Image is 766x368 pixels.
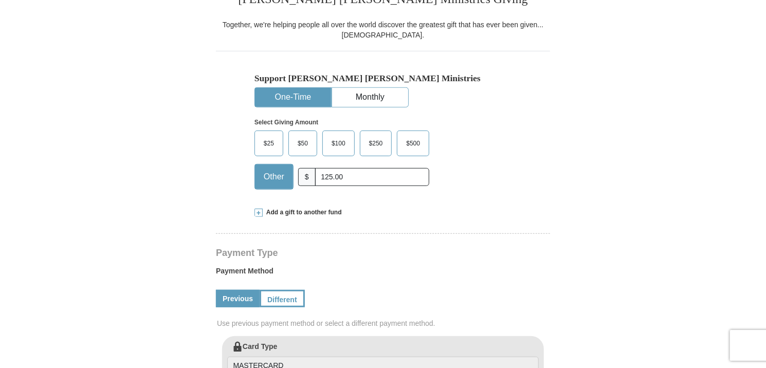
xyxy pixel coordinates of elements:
[216,266,550,281] label: Payment Method
[401,136,425,151] span: $500
[263,208,342,217] span: Add a gift to another fund
[298,168,316,186] span: $
[259,169,289,185] span: Other
[216,249,550,257] h4: Payment Type
[326,136,351,151] span: $100
[293,136,313,151] span: $50
[254,119,318,126] strong: Select Giving Amount
[255,88,331,107] button: One-Time
[259,136,279,151] span: $25
[332,88,408,107] button: Monthly
[260,290,305,307] a: Different
[217,318,551,328] span: Use previous payment method or select a different payment method.
[216,20,550,40] div: Together, we're helping people all over the world discover the greatest gift that has ever been g...
[216,290,260,307] a: Previous
[254,73,512,84] h5: Support [PERSON_NAME] [PERSON_NAME] Ministries
[364,136,388,151] span: $250
[315,168,429,186] input: Other Amount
